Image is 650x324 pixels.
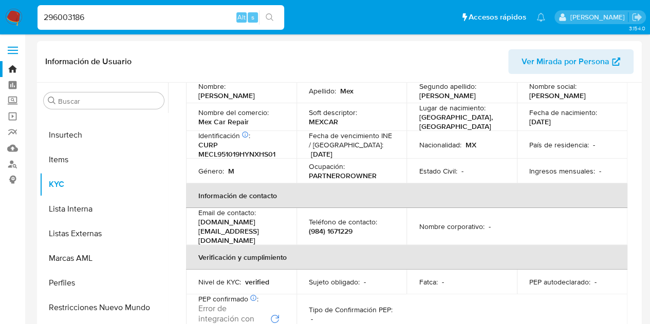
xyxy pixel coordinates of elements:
[570,12,628,22] p: adriana.camarilloduran@mercadolibre.com.mx
[529,277,590,287] p: PEP autodeclarado :
[198,208,256,217] p: Email de contacto :
[40,271,168,295] button: Perfiles
[251,12,254,22] span: s
[237,12,246,22] span: Alt
[461,166,463,176] p: -
[198,294,258,303] p: PEP confirmado :
[465,140,476,149] p: MX
[198,140,280,159] p: CURP MECL951019HYNXHS01
[632,12,642,23] a: Salir
[488,222,490,231] p: -
[45,56,132,67] h1: Información de Usuario
[228,166,234,176] p: M
[522,49,609,74] span: Ver Mirada por Persona
[311,149,332,159] p: [DATE]
[419,140,461,149] p: Nacionalidad :
[529,140,589,149] p: País de residencia :
[198,217,280,245] p: [DOMAIN_NAME][EMAIL_ADDRESS][DOMAIN_NAME]
[40,246,168,271] button: Marcas AML
[48,97,56,105] button: Buscar
[309,277,360,287] p: Sujeto obligado :
[508,49,634,74] button: Ver Mirada por Persona
[259,10,280,25] button: search-icon
[419,277,437,287] p: Fatca :
[40,221,168,246] button: Listas Externas
[364,277,366,287] p: -
[309,108,357,117] p: Soft descriptor :
[419,112,500,131] p: [GEOGRAPHIC_DATA], [GEOGRAPHIC_DATA]
[198,277,241,287] p: Nivel de KYC :
[245,277,269,287] p: verified
[309,162,345,171] p: Ocupación :
[536,13,545,22] a: Notificaciones
[529,82,577,91] p: Nombre social :
[599,166,601,176] p: -
[309,86,336,96] p: Apellido :
[38,11,284,24] input: Buscar usuario o caso...
[186,183,627,208] th: Información de contacto
[309,171,377,180] p: PARTNEROROWNER
[529,166,595,176] p: Ingresos mensuales :
[198,166,224,176] p: Género :
[419,91,475,100] p: [PERSON_NAME]
[198,108,269,117] p: Nombre del comercio :
[198,82,226,91] p: Nombre :
[186,245,627,270] th: Verificación y cumplimiento
[529,108,597,117] p: Fecha de nacimiento :
[198,131,250,140] p: Identificación :
[595,277,597,287] p: -
[419,82,476,91] p: Segundo apellido :
[58,97,160,106] input: Buscar
[40,123,168,147] button: Insurtech
[40,172,168,197] button: KYC
[311,314,313,323] p: -
[198,117,249,126] p: Mex Car Repair
[529,117,551,126] p: [DATE]
[340,86,354,96] p: Mex
[270,314,280,324] button: Reintentar
[198,91,255,100] p: [PERSON_NAME]
[441,277,443,287] p: -
[309,217,377,226] p: Teléfono de contacto :
[40,147,168,172] button: Items
[309,117,338,126] p: MEXCAR
[309,131,395,149] p: Fecha de vencimiento INE / [GEOGRAPHIC_DATA] :
[469,12,526,23] span: Accesos rápidos
[419,222,484,231] p: Nombre corporativo :
[309,226,352,236] p: (984) 1671229
[419,103,485,112] p: Lugar de nacimiento :
[309,305,393,314] p: Tipo de Confirmación PEP :
[419,166,457,176] p: Estado Civil :
[593,140,595,149] p: -
[40,197,168,221] button: Lista Interna
[40,295,168,320] button: Restricciones Nuevo Mundo
[529,91,586,100] p: [PERSON_NAME]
